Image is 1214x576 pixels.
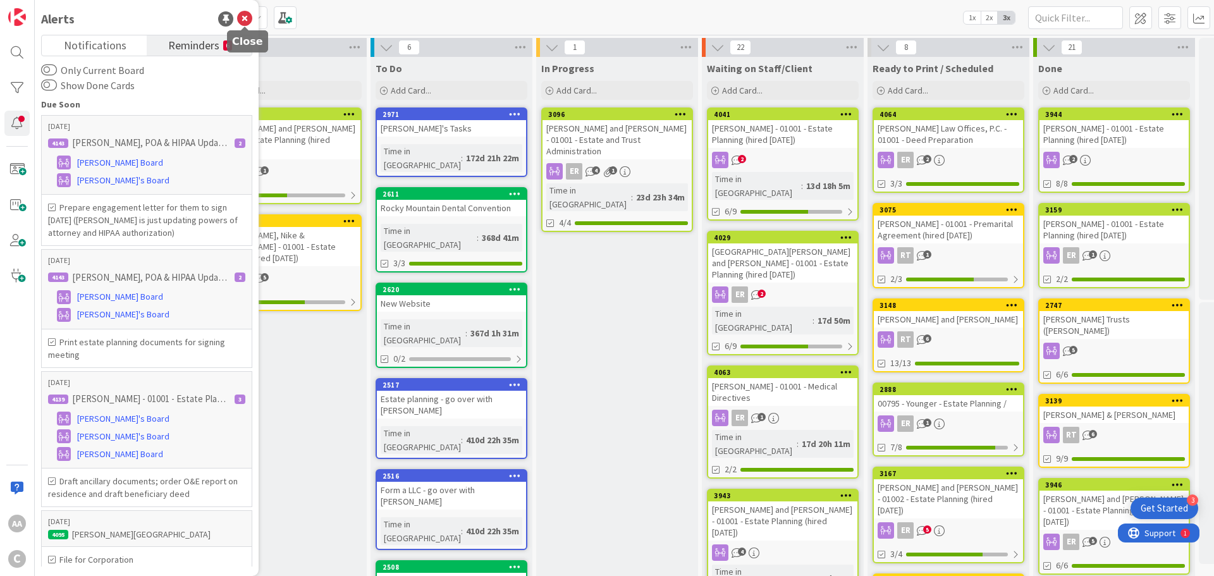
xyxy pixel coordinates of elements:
div: RT [211,270,360,286]
div: New Website [377,295,526,312]
span: 2/2 [725,463,737,476]
div: Form a LLC - go over with [PERSON_NAME] [377,482,526,510]
a: 3096[PERSON_NAME] and [PERSON_NAME] - 01001 - Estate and Trust AdministrationERTime in [GEOGRAPHI... [541,107,693,232]
div: ER [1063,534,1079,550]
span: [PERSON_NAME] Board [77,290,163,303]
div: 4029 [708,232,857,243]
span: 6 [398,40,420,55]
div: 3 [235,395,245,404]
div: [PERSON_NAME] and [PERSON_NAME] - 01001 - Estate Planning (hired [DATE]) [708,501,857,541]
span: 2 [1069,155,1077,163]
span: Add Card... [556,85,597,96]
div: 2747[PERSON_NAME] Trusts ([PERSON_NAME]) [1039,300,1189,339]
div: Rocky Mountain Dental Convention [377,200,526,216]
div: [PERSON_NAME] - 01001 - Premarital Agreement (hired [DATE]) [874,216,1023,243]
div: 3 [1187,494,1198,506]
span: : [812,314,814,328]
span: Notifications [64,35,126,53]
span: 9/9 [1056,452,1068,465]
span: 1 [923,419,931,427]
span: 8 [895,40,917,55]
div: 3159[PERSON_NAME] - 01001 - Estate Planning (hired [DATE]) [1039,204,1189,243]
div: 1 [66,5,69,15]
div: 4139 [48,395,68,404]
div: 3946 [1045,481,1189,489]
div: 4063 [714,368,857,377]
div: 2620 [377,284,526,295]
a: 2620New WebsiteTime in [GEOGRAPHIC_DATA]:367d 1h 31m0/2 [376,283,527,368]
span: [PERSON_NAME] Board [77,156,163,169]
div: AA [8,515,26,532]
input: Quick Filter... [1028,6,1123,29]
span: 6/6 [1056,368,1068,381]
div: 3148 [880,301,1023,310]
div: 17d 20h 11m [799,437,854,451]
span: 1 [261,166,269,175]
div: RT [874,247,1023,264]
div: ER [1039,534,1189,550]
p: [DATE] [48,122,245,131]
div: Open Get Started checklist, remaining modules: 3 [1131,498,1198,519]
div: 2971 [377,109,526,120]
a: 2747[PERSON_NAME] Trusts ([PERSON_NAME])6/6 [1038,298,1190,384]
div: 4064 [880,110,1023,119]
p: [PERSON_NAME], POA & HIPAA Updates [72,137,227,149]
button: Show Done Cards [41,79,57,92]
div: 4041[PERSON_NAME] - 01001 - Estate Planning (hired [DATE]) [708,109,857,148]
span: 4 [592,166,600,175]
span: 6 [1089,430,1097,438]
a: [PERSON_NAME] Board [48,155,245,170]
div: 3995 [217,217,360,226]
a: 3044[PERSON_NAME] and [PERSON_NAME] - 01001 - Estate Planning (hired [DATE])ER4/10 [210,107,362,204]
div: 3096 [548,110,692,119]
span: [PERSON_NAME]'s Board [77,174,169,187]
span: 5 [1069,346,1077,354]
div: [PERSON_NAME]'s Tasks [377,120,526,137]
div: [PERSON_NAME] and [PERSON_NAME] [874,311,1023,328]
div: ER [874,152,1023,168]
div: 4143 [48,138,68,148]
a: 3944[PERSON_NAME] - 01001 - Estate Planning (hired [DATE])8/8 [1038,107,1190,193]
div: ER [732,410,748,426]
div: ER [708,410,857,426]
label: Only Current Board [41,63,144,78]
div: 3044 [217,110,360,119]
div: 3075 [880,205,1023,214]
div: 3159 [1045,205,1189,214]
div: [GEOGRAPHIC_DATA][PERSON_NAME] and [PERSON_NAME] - 01001 - Estate Planning (hired [DATE]) [708,243,857,283]
span: 4/4 [559,216,571,230]
div: 2508 [383,563,526,572]
div: [PERSON_NAME] - 01001 - Estate Planning (hired [DATE]) [1039,120,1189,148]
a: 2611Rocky Mountain Dental ConventionTime in [GEOGRAPHIC_DATA]:368d 41m3/3 [376,187,527,273]
div: 3943 [708,490,857,501]
div: 3944[PERSON_NAME] - 01001 - Estate Planning (hired [DATE]) [1039,109,1189,148]
a: 4029[GEOGRAPHIC_DATA][PERSON_NAME] and [PERSON_NAME] - 01001 - Estate Planning (hired [DATE])ERTi... [707,231,859,355]
div: 2517 [377,379,526,391]
div: 2 [235,273,245,282]
div: 2971 [383,110,526,119]
p: [DATE] [48,517,245,526]
div: 3075 [874,204,1023,216]
div: RT [874,331,1023,348]
div: 2620 [383,285,526,294]
a: [DATE]4095[PERSON_NAME][GEOGRAPHIC_DATA]File for Corporation [41,510,252,573]
div: Get Started [1141,502,1188,515]
div: 2516Form a LLC - go over with [PERSON_NAME] [377,470,526,510]
span: 13/13 [890,357,911,370]
div: [PERSON_NAME] - 01001 - Estate Planning (hired [DATE]) [1039,216,1189,243]
div: 23d 23h 34m [633,190,688,204]
div: 2516 [377,470,526,482]
h6: Prepare engagement letter for them to sign [DATE] ([PERSON_NAME] is just updating powers of attor... [48,201,245,239]
div: Estate planning - go over with [PERSON_NAME] [377,391,526,419]
div: 4029[GEOGRAPHIC_DATA][PERSON_NAME] and [PERSON_NAME] - 01001 - Estate Planning (hired [DATE]) [708,232,857,283]
div: 2888 [880,385,1023,394]
div: 2971[PERSON_NAME]'s Tasks [377,109,526,137]
div: Time in [GEOGRAPHIC_DATA] [381,319,465,347]
div: 3159 [1039,204,1189,216]
div: ER [566,163,582,180]
a: 3995[PERSON_NAME], Nike & [PERSON_NAME] - 01001 - Estate Planning (hired [DATE])RT7/12 [210,214,362,311]
span: 7/8 [890,441,902,454]
span: 2 [738,155,746,163]
div: Time in [GEOGRAPHIC_DATA] [381,224,477,252]
span: 2x [981,11,998,24]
